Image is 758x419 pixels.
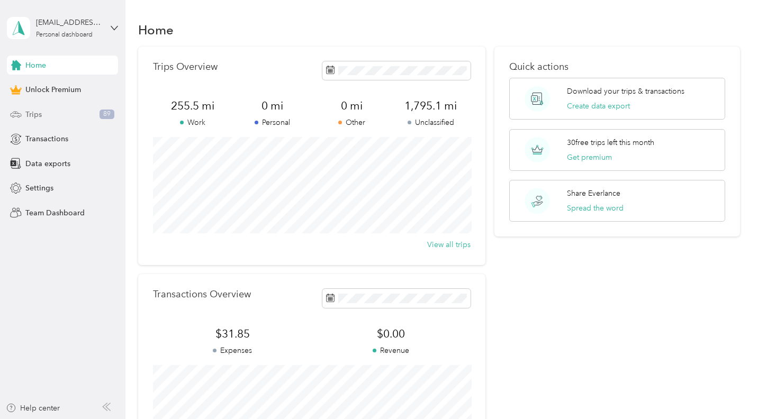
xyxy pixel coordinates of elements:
div: Personal dashboard [36,32,93,38]
p: Share Everlance [567,188,620,199]
span: Team Dashboard [25,207,85,218]
p: Revenue [312,345,471,356]
p: Other [312,117,391,128]
div: [EMAIL_ADDRESS][DOMAIN_NAME] [36,17,102,28]
p: Trips Overview [153,61,218,72]
span: Transactions [25,133,68,144]
span: Unlock Premium [25,84,81,95]
button: Spread the word [567,203,624,214]
span: $0.00 [312,326,471,341]
p: Work [153,117,232,128]
p: Expenses [153,345,312,356]
p: Download your trips & transactions [567,86,684,97]
span: 0 mi [312,98,391,113]
span: Data exports [25,158,70,169]
span: 255.5 mi [153,98,232,113]
button: View all trips [427,239,471,250]
p: 30 free trips left this month [567,137,654,148]
h1: Home [138,24,174,35]
span: $31.85 [153,326,312,341]
p: Unclassified [391,117,471,128]
button: Get premium [567,152,612,163]
span: Settings [25,183,53,194]
span: Trips [25,109,42,120]
p: Quick actions [509,61,725,72]
p: Transactions Overview [153,289,251,300]
span: 89 [100,110,114,119]
span: 0 mi [232,98,312,113]
span: 1,795.1 mi [391,98,471,113]
button: Create data export [567,101,630,112]
button: Help center [6,403,60,414]
span: Home [25,60,46,71]
p: Personal [232,117,312,128]
iframe: Everlance-gr Chat Button Frame [699,360,758,419]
